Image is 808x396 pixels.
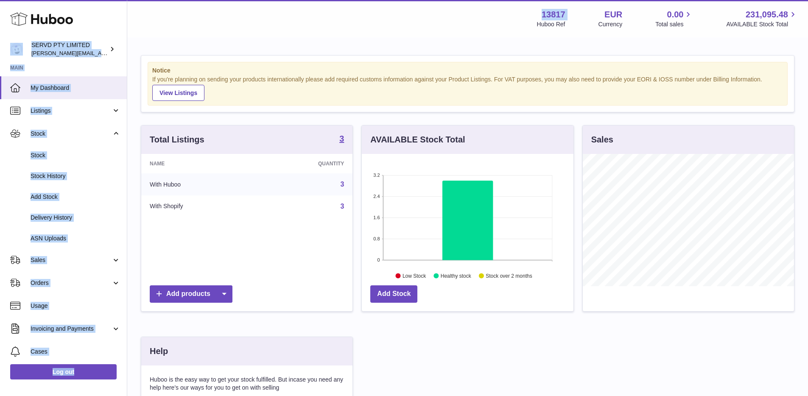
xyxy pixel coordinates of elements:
[141,173,255,195] td: With Huboo
[655,20,693,28] span: Total sales
[31,302,120,310] span: Usage
[31,214,120,222] span: Delivery History
[591,134,613,145] h3: Sales
[31,234,120,243] span: ASN Uploads
[374,173,380,178] text: 3.2
[31,50,170,56] span: [PERSON_NAME][EMAIL_ADDRESS][DOMAIN_NAME]
[150,376,344,392] p: Huboo is the easy way to get your stock fulfilled. But incase you need any help here's our ways f...
[141,154,255,173] th: Name
[726,9,798,28] a: 231,095.48 AVAILABLE Stock Total
[141,195,255,218] td: With Shopify
[340,203,344,210] a: 3
[667,9,684,20] span: 0.00
[152,75,783,101] div: If you're planning on sending your products internationally please add required customs informati...
[150,134,204,145] h3: Total Listings
[31,279,112,287] span: Orders
[746,9,788,20] span: 231,095.48
[370,285,417,303] a: Add Stock
[31,256,112,264] span: Sales
[152,67,783,75] strong: Notice
[604,9,622,20] strong: EUR
[31,348,120,356] span: Cases
[10,364,117,379] a: Log out
[339,134,344,143] strong: 3
[374,236,380,241] text: 0.8
[655,9,693,28] a: 0.00 Total sales
[403,273,426,279] text: Low Stock
[31,41,108,57] div: SERVD PTY LIMITED
[31,107,112,115] span: Listings
[31,84,120,92] span: My Dashboard
[152,85,204,101] a: View Listings
[374,215,380,220] text: 1.6
[598,20,623,28] div: Currency
[31,193,120,201] span: Add Stock
[726,20,798,28] span: AVAILABLE Stock Total
[31,130,112,138] span: Stock
[31,151,120,159] span: Stock
[340,181,344,188] a: 3
[31,172,120,180] span: Stock History
[150,285,232,303] a: Add products
[31,325,112,333] span: Invoicing and Payments
[537,20,565,28] div: Huboo Ref
[441,273,472,279] text: Healthy stock
[374,194,380,199] text: 2.4
[150,346,168,357] h3: Help
[255,154,353,173] th: Quantity
[370,134,465,145] h3: AVAILABLE Stock Total
[542,9,565,20] strong: 13817
[377,257,380,262] text: 0
[10,43,23,56] img: greg@servdcards.com
[339,134,344,145] a: 3
[486,273,532,279] text: Stock over 2 months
